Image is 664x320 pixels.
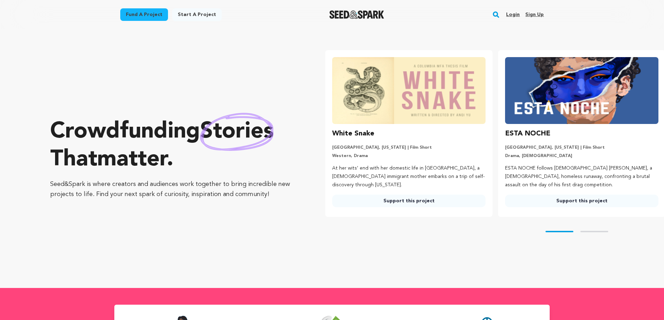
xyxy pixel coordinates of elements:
[97,149,167,171] span: matter
[525,9,544,20] a: Sign up
[505,195,658,207] a: Support this project
[172,8,222,21] a: Start a project
[505,164,658,189] p: ESTA NOCHE follows [DEMOGRAPHIC_DATA] [PERSON_NAME], a [DEMOGRAPHIC_DATA], homeless runaway, conf...
[505,128,550,139] h3: ESTA NOCHE
[332,153,486,159] p: Western, Drama
[332,128,374,139] h3: White Snake
[50,118,297,174] p: Crowdfunding that .
[329,10,384,19] img: Seed&Spark Logo Dark Mode
[200,113,274,151] img: hand sketched image
[332,145,486,150] p: [GEOGRAPHIC_DATA], [US_STATE] | Film Short
[505,57,658,124] img: ESTA NOCHE image
[506,9,520,20] a: Login
[120,8,168,21] a: Fund a project
[50,179,297,200] p: Seed&Spark is where creators and audiences work together to bring incredible new projects to life...
[332,57,486,124] img: White Snake image
[332,164,486,189] p: At her wits’ end with her domestic life in [GEOGRAPHIC_DATA], a [DEMOGRAPHIC_DATA] immigrant moth...
[505,145,658,150] p: [GEOGRAPHIC_DATA], [US_STATE] | Film Short
[329,10,384,19] a: Seed&Spark Homepage
[332,195,486,207] a: Support this project
[505,153,658,159] p: Drama, [DEMOGRAPHIC_DATA]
